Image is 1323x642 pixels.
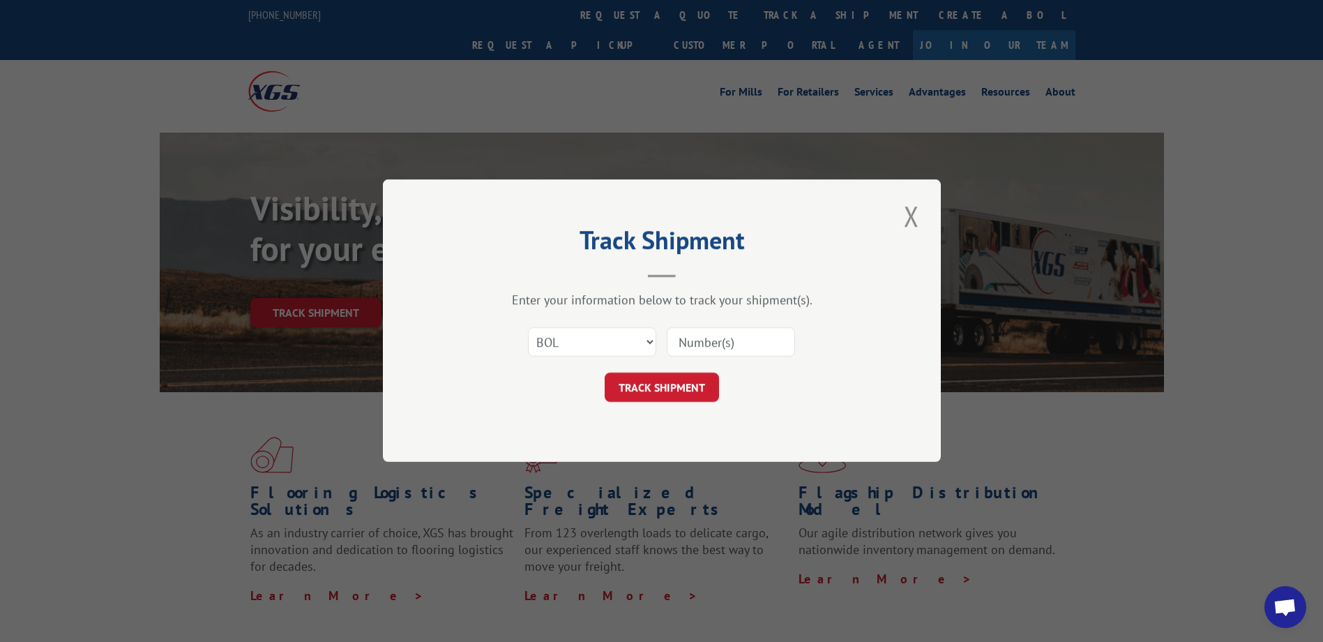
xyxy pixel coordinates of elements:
a: Open chat [1264,586,1306,628]
button: Close modal [900,197,923,235]
div: Enter your information below to track your shipment(s). [453,292,871,308]
input: Number(s) [667,328,795,357]
h2: Track Shipment [453,230,871,257]
button: TRACK SHIPMENT [605,373,719,403]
